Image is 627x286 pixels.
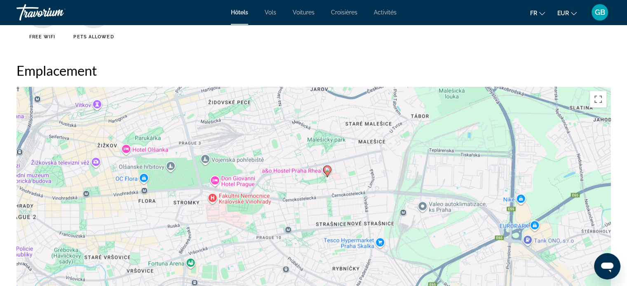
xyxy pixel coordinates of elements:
span: fr [530,10,537,16]
button: User Menu [589,4,611,21]
span: EUR [557,10,569,16]
a: Croisières [331,9,357,16]
a: Voitures [293,9,315,16]
iframe: Bouton de lancement de la fenêtre de messagerie [594,253,620,279]
button: Change currency [557,7,577,19]
button: Change language [530,7,545,19]
button: Passer en plein écran [590,91,606,107]
h2: Emplacement [16,62,611,79]
span: Free WiFi [29,34,56,40]
a: Vols [265,9,276,16]
span: Pets Allowed [73,34,114,40]
span: GB [595,8,605,16]
a: Hôtels [231,9,248,16]
a: Activités [374,9,397,16]
a: Travorium [16,2,99,23]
